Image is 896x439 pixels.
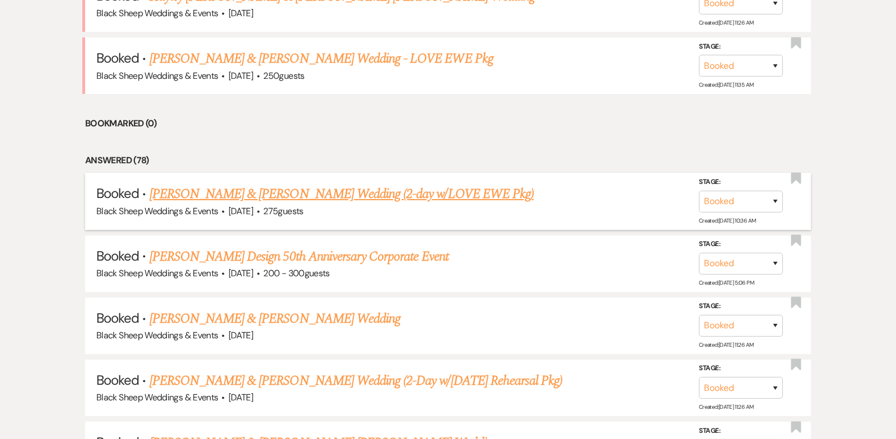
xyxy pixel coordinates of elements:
[699,300,783,313] label: Stage:
[228,7,253,19] span: [DATE]
[699,362,783,375] label: Stage:
[699,279,754,286] span: Created: [DATE] 5:06 PM
[263,267,329,279] span: 200 - 300 guests
[150,309,400,329] a: [PERSON_NAME] & [PERSON_NAME] Wedding
[699,19,753,26] span: Created: [DATE] 11:26 AM
[228,70,253,82] span: [DATE]
[96,247,139,265] span: Booked
[96,7,218,19] span: Black Sheep Weddings & Events
[699,238,783,251] label: Stage:
[96,329,218,341] span: Black Sheep Weddings & Events
[699,341,753,348] span: Created: [DATE] 11:26 AM
[150,371,563,391] a: [PERSON_NAME] & [PERSON_NAME] Wedding (2-Day w/[DATE] Rehearsal Pkg)
[96,267,218,279] span: Black Sheep Weddings & Events
[96,205,218,217] span: Black Sheep Weddings & Events
[699,425,783,437] label: Stage:
[150,184,534,204] a: [PERSON_NAME] & [PERSON_NAME] Wedding (2-day w/LOVE EWE Pkg)
[228,267,253,279] span: [DATE]
[150,49,493,69] a: [PERSON_NAME] & [PERSON_NAME] Wedding - LOVE EWE Pkg
[699,216,755,224] span: Created: [DATE] 10:36 AM
[699,81,753,88] span: Created: [DATE] 11:35 AM
[96,391,218,403] span: Black Sheep Weddings & Events
[228,391,253,403] span: [DATE]
[85,153,811,168] li: Answered (78)
[699,176,783,188] label: Stage:
[228,329,253,341] span: [DATE]
[263,70,304,82] span: 250 guests
[150,247,449,267] a: [PERSON_NAME] Design 50th Anniversary Corporate Event
[96,185,139,202] span: Booked
[699,403,753,410] span: Created: [DATE] 11:26 AM
[96,70,218,82] span: Black Sheep Weddings & Events
[96,309,139,327] span: Booked
[228,205,253,217] span: [DATE]
[96,371,139,389] span: Booked
[85,116,811,131] li: Bookmarked (0)
[263,205,303,217] span: 275 guests
[96,49,139,67] span: Booked
[699,40,783,53] label: Stage:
